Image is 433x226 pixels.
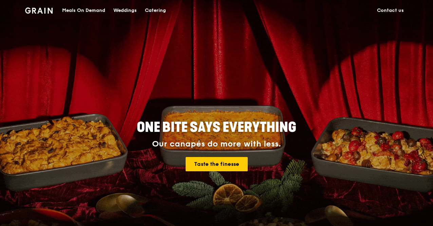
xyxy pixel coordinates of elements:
a: Catering [141,0,170,21]
div: Weddings [113,0,137,21]
div: Our canapés do more with less. [94,139,339,149]
a: Taste the finesse [186,157,248,171]
div: Catering [145,0,166,21]
span: ONE BITE SAYS EVERYTHING [137,119,296,136]
img: Grain [25,7,53,14]
a: Contact us [373,0,408,21]
div: Meals On Demand [62,0,105,21]
a: Weddings [109,0,141,21]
